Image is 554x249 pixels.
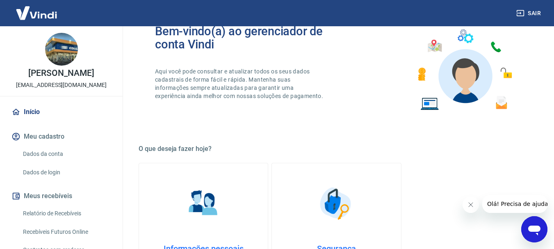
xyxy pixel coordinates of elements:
[10,103,113,121] a: Início
[410,25,518,115] img: Imagem de um avatar masculino com diversos icones exemplificando as funcionalidades do gerenciado...
[10,128,113,146] button: Meu cadastro
[20,205,113,222] a: Relatório de Recebíveis
[5,6,69,12] span: Olá! Precisa de ajuda?
[521,216,547,242] iframe: Botão para abrir a janela de mensagens
[316,183,357,224] img: Segurança
[10,187,113,205] button: Meus recebíveis
[10,0,63,25] img: Vindi
[482,195,547,213] iframe: Mensagem da empresa
[20,224,113,240] a: Recebíveis Futuros Online
[155,67,325,100] p: Aqui você pode consultar e atualizar todos os seus dados cadastrais de forma fácil e rápida. Mant...
[45,33,78,66] img: 25cb0f7b-aa61-4434-9177-116d2142747f.jpeg
[183,183,224,224] img: Informações pessoais
[20,146,113,162] a: Dados da conta
[139,145,534,153] h5: O que deseja fazer hoje?
[20,164,113,181] a: Dados de login
[28,69,94,78] p: [PERSON_NAME]
[16,81,107,89] p: [EMAIL_ADDRESS][DOMAIN_NAME]
[515,6,544,21] button: Sair
[155,25,337,51] h2: Bem-vindo(a) ao gerenciador de conta Vindi
[463,196,479,213] iframe: Fechar mensagem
